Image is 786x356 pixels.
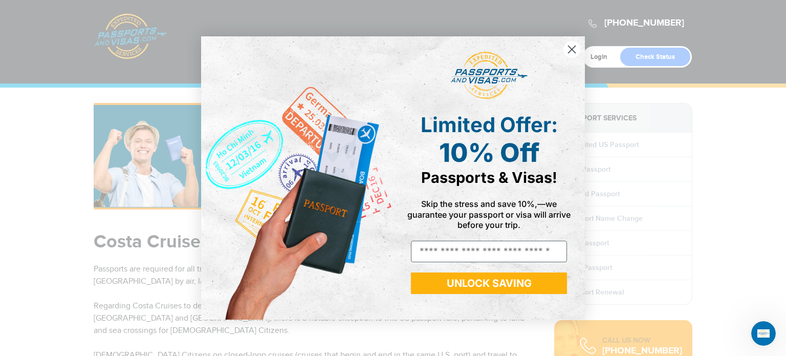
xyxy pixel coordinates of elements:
[751,321,776,346] iframe: Intercom live chat
[451,52,528,100] img: passports and visas
[407,199,571,229] span: Skip the stress and save 10%,—we guarantee your passport or visa will arrive before your trip.
[421,169,557,186] span: Passports & Visas!
[439,137,539,168] span: 10% Off
[563,40,581,58] button: Close dialog
[421,112,558,137] span: Limited Offer:
[411,273,567,294] button: UNLOCK SAVING
[201,36,393,320] img: de9cda0d-0715-46ca-9a25-073762a91ba7.png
